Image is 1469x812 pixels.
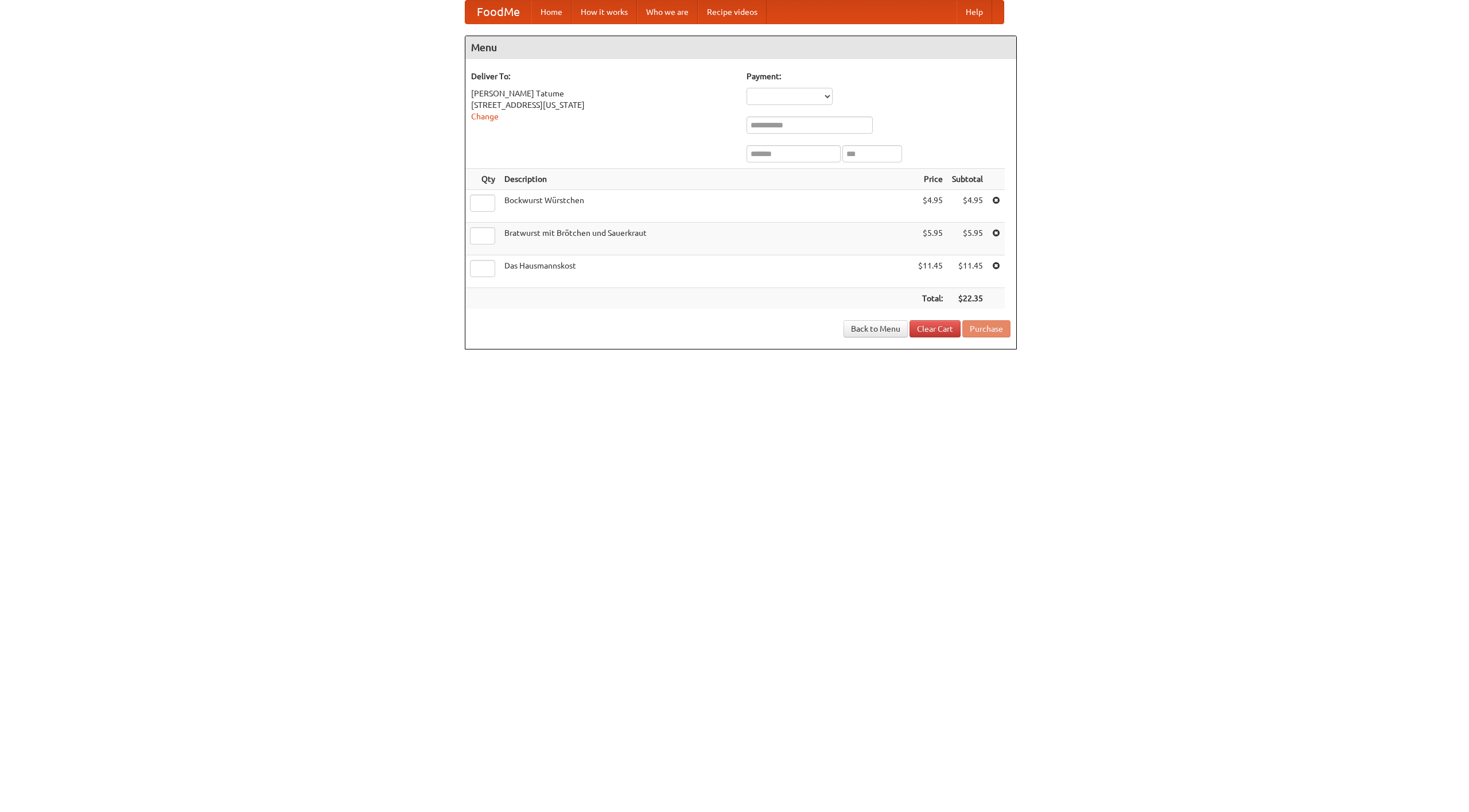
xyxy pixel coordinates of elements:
[465,36,1016,59] h4: Menu
[465,1,531,24] a: FoodMe
[471,112,499,121] a: Change
[844,320,908,337] a: Back to Menu
[914,169,947,190] th: Price
[747,71,1011,82] h5: Payment:
[947,255,988,288] td: $11.45
[698,1,767,24] a: Recipe videos
[465,169,500,190] th: Qty
[947,223,988,255] td: $5.95
[957,1,992,24] a: Help
[914,255,947,288] td: $11.45
[471,88,735,99] div: [PERSON_NAME] Tatume
[914,223,947,255] td: $5.95
[471,99,735,111] div: [STREET_ADDRESS][US_STATE]
[531,1,572,24] a: Home
[947,169,988,190] th: Subtotal
[637,1,698,24] a: Who we are
[500,255,914,288] td: Das Hausmannskost
[471,71,735,82] h5: Deliver To:
[914,288,947,309] th: Total:
[947,190,988,223] td: $4.95
[572,1,637,24] a: How it works
[962,320,1011,337] button: Purchase
[500,223,914,255] td: Bratwurst mit Brötchen und Sauerkraut
[947,288,988,309] th: $22.35
[500,169,914,190] th: Description
[500,190,914,223] td: Bockwurst Würstchen
[910,320,961,337] a: Clear Cart
[914,190,947,223] td: $4.95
